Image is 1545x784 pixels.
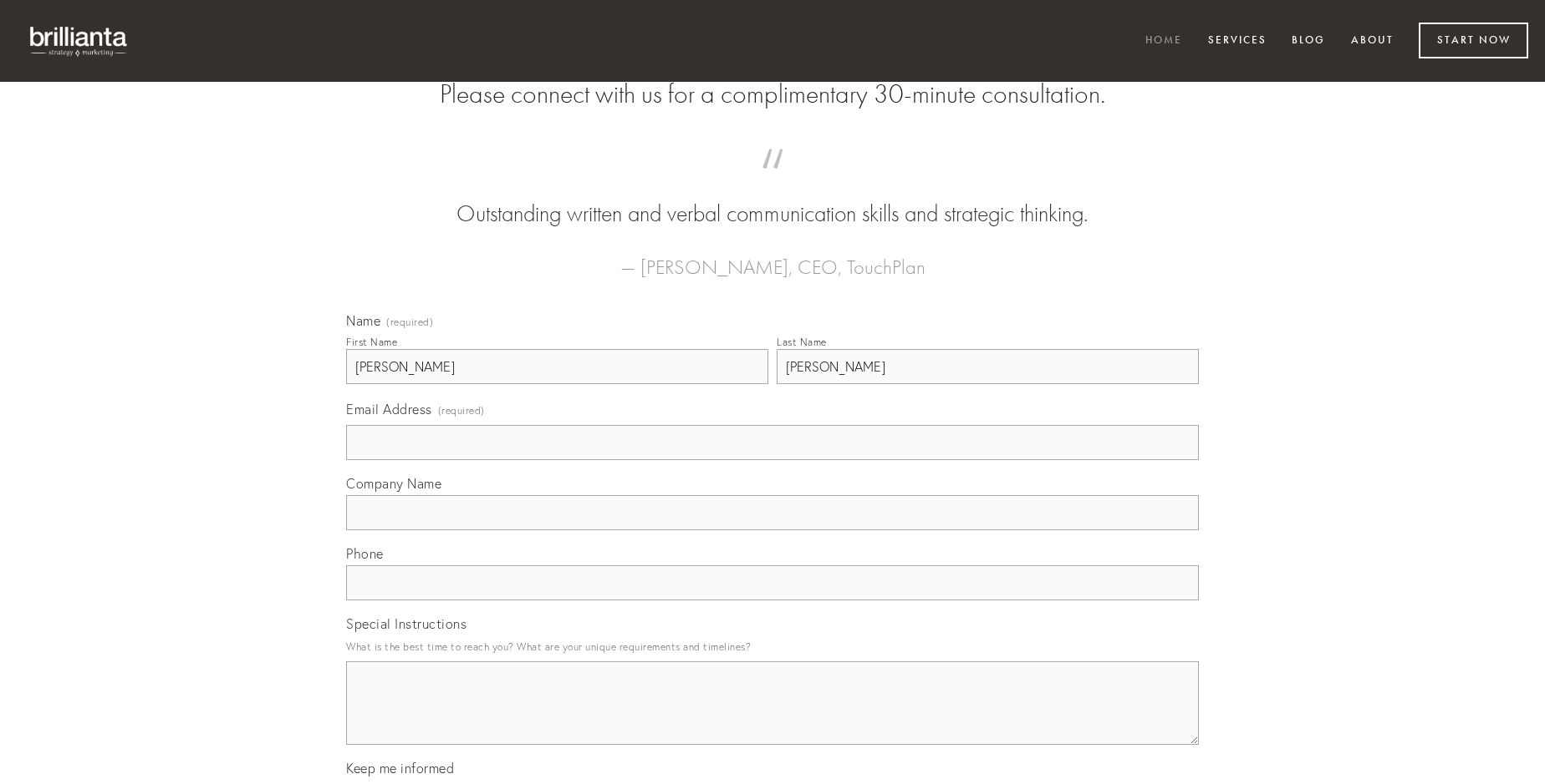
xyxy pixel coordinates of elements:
[1197,28,1277,55] a: Services
[438,399,485,422] span: (required)
[373,165,1172,198] span: “
[386,317,433,327] span: (required)
[1419,23,1528,58] a: Start Now
[1135,28,1193,55] a: Home
[346,545,384,562] span: Phone
[1281,28,1336,55] a: Blog
[373,165,1172,230] blockquote: Outstanding written and verbal communication skills and strategic thinking.
[346,760,454,776] span: Keep me informed
[346,312,380,329] span: Name
[346,401,432,417] span: Email Address
[373,230,1172,284] figcaption: — [PERSON_NAME], CEO, TouchPlan
[346,336,397,348] div: First Name
[346,635,1199,658] p: What is the best time to reach you? What are your unique requirements and timelines?
[17,17,142,65] img: brillianta - research, strategy, marketing
[346,78,1199,110] h2: Please connect with us for a complimentary 30-minute consultation.
[346,475,441,492] span: Company Name
[1340,28,1405,55] a: About
[777,336,827,348] div: Last Name
[346,615,467,632] span: Special Instructions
